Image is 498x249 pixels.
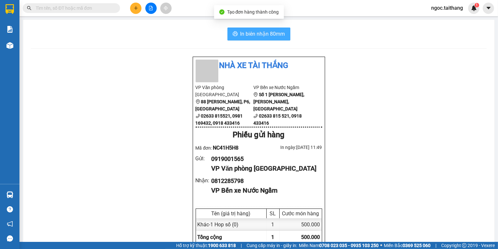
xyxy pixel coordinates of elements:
[301,234,320,240] span: 500.000
[196,99,200,104] span: environment
[160,3,172,14] button: aim
[483,3,494,14] button: caret-down
[319,243,379,248] strong: 0708 023 035 - 0935 103 250
[196,113,243,126] b: 02633 815521, 0981 169432, 0918 433416
[253,92,304,111] b: Số 1 [PERSON_NAME], [PERSON_NAME], [GEOGRAPHIC_DATA]
[227,28,290,40] button: printerIn biên nhận 80mm
[130,3,141,14] button: plus
[196,144,259,152] div: Mã đơn:
[227,9,279,15] span: Tạo đơn hàng thành công
[134,6,138,10] span: plus
[27,6,31,10] span: search
[196,114,200,118] span: phone
[281,210,320,217] div: Cước món hàng
[233,31,238,37] span: printer
[196,129,322,141] div: Phiếu gửi hàng
[267,218,280,231] div: 1
[6,26,13,33] img: solution-icon
[196,154,212,163] div: Gửi :
[211,186,317,196] div: VP Bến xe Nước Ngầm
[253,84,311,91] li: VP Bến xe Nước Ngầm
[6,191,13,198] img: warehouse-icon
[6,42,13,49] img: warehouse-icon
[211,164,317,174] div: VP Văn phòng [GEOGRAPHIC_DATA]
[211,176,317,186] div: 0812285798
[259,144,322,151] div: In ngày: [DATE] 11:49
[213,145,238,151] span: NC41H5H8
[380,244,382,247] span: ⚪️
[253,92,258,97] span: environment
[268,210,278,217] div: SL
[462,243,467,248] span: copyright
[7,235,13,242] span: message
[145,3,157,14] button: file-add
[196,99,250,111] b: 88 [PERSON_NAME], P6, [GEOGRAPHIC_DATA]
[241,242,242,249] span: |
[476,3,478,7] span: 1
[272,234,274,240] span: 1
[403,243,431,248] strong: 0369 525 060
[435,242,436,249] span: |
[198,210,265,217] div: Tên (giá trị hàng)
[247,242,297,249] span: Cung cấp máy in - giấy in:
[7,221,13,227] span: notification
[176,242,236,249] span: Hỗ trợ kỹ thuật:
[240,30,285,38] span: In biên nhận 80mm
[149,6,153,10] span: file-add
[196,60,322,72] li: Nhà xe Tài Thắng
[475,3,479,7] sup: 1
[6,4,14,14] img: logo-vxr
[280,218,322,231] div: 500.000
[253,113,302,126] b: 02633 815 521, 0918 433416
[36,5,112,12] input: Tìm tên, số ĐT hoặc mã đơn
[208,243,236,248] strong: 1900 633 818
[196,176,212,185] div: Nhận :
[384,242,431,249] span: Miền Bắc
[7,206,13,212] span: question-circle
[198,234,222,240] span: Tổng cộng
[471,5,477,11] img: icon-new-feature
[211,154,317,164] div: 0919001565
[164,6,168,10] span: aim
[486,5,492,11] span: caret-down
[426,4,468,12] span: ngoc.taithang
[219,9,225,15] span: check-circle
[253,114,258,118] span: phone
[196,84,254,98] li: VP Văn phòng [GEOGRAPHIC_DATA]
[198,221,239,228] span: Khác - 1 Hop số (0)
[299,242,379,249] span: Miền Nam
